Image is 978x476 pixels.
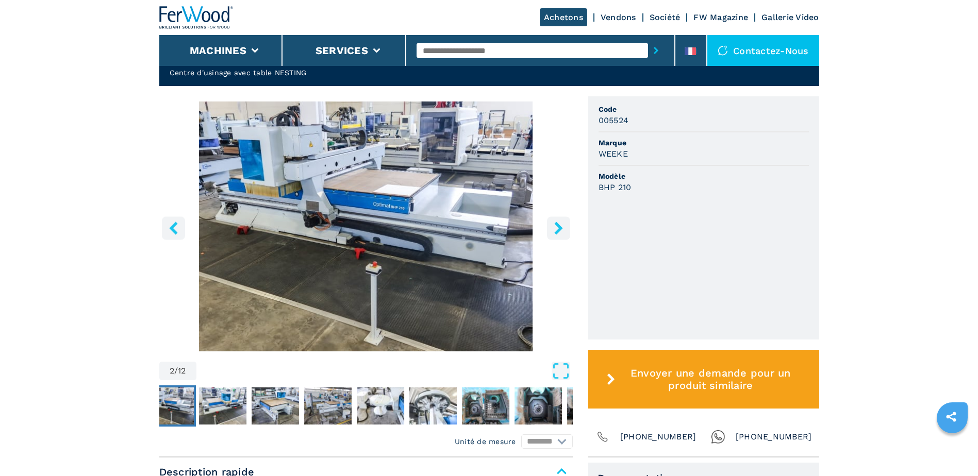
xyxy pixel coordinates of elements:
[599,104,809,114] span: Code
[512,385,564,427] button: Go to Slide 9
[693,12,748,22] a: FW Magazine
[588,350,819,409] button: Envoyer une demande pour un produit similaire
[648,39,664,62] button: submit-button
[540,8,587,26] a: Achetons
[711,430,725,444] img: Whatsapp
[144,385,196,427] button: Go to Slide 2
[567,387,615,424] img: f67cb02392a30b774ac6f359a6975a9a
[197,385,248,427] button: Go to Slide 3
[515,387,562,424] img: 6900398a2a4be68c547b37233e9fe13f
[252,387,299,424] img: 6db607856adf3f46dcd12025fb165a12
[601,12,636,22] a: Vendons
[599,171,809,181] span: Modèle
[250,385,301,427] button: Go to Slide 4
[146,387,194,424] img: f50ffdcda012bc891cc8a80efd236380
[357,387,404,424] img: 322c30fd366acfce15df6f1ba55f27f7
[599,148,628,160] h3: WEEKE
[409,387,457,424] img: a771ab77d31eabf334a42f8344d1095c
[159,101,573,351] div: Go to Slide 2
[170,67,307,78] h2: Centre d'usinage avec table NESTING
[190,44,246,57] button: Machines
[620,430,697,444] span: [PHONE_NUMBER]
[599,181,632,193] h3: BHP 210
[144,385,558,427] nav: Thumbnail Navigation
[407,385,459,427] button: Go to Slide 7
[718,45,728,56] img: Contactez-nous
[162,216,185,240] button: left-button
[170,367,174,375] span: 2
[302,385,354,427] button: Go to Slide 5
[707,35,819,66] div: Contactez-nous
[599,114,629,126] h3: 005524
[938,404,964,430] a: sharethis
[355,385,406,427] button: Go to Slide 6
[599,138,809,148] span: Marque
[460,385,511,427] button: Go to Slide 8
[462,387,509,424] img: 87f24ad92de66301640a7a3017cc4462
[178,367,186,375] span: 12
[199,387,246,424] img: cb0fbd0bfaf9e72dc0e62a4ec1525320
[650,12,681,22] a: Société
[736,430,812,444] span: [PHONE_NUMBER]
[595,430,610,444] img: Phone
[455,436,516,447] em: Unité de mesure
[304,387,352,424] img: b06a02eb12228bc73c6e859f0f3d6a88
[199,362,570,380] button: Open Fullscreen
[316,44,368,57] button: Services
[565,385,617,427] button: Go to Slide 10
[934,430,970,468] iframe: Chat
[761,12,819,22] a: Gallerie Video
[619,367,802,392] span: Envoyer une demande pour un produit similaire
[547,216,570,240] button: right-button
[174,367,178,375] span: /
[159,6,234,29] img: Ferwood
[159,101,573,351] img: Centre d'usinage avec table NESTING WEEKE BHP 210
